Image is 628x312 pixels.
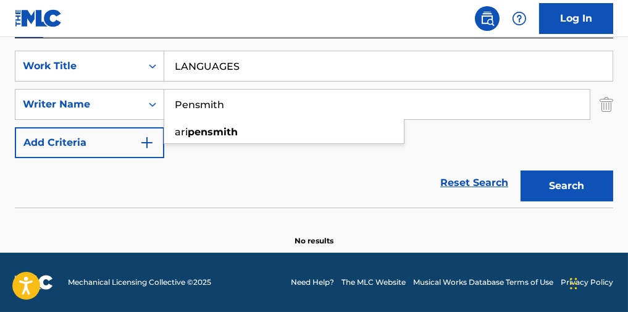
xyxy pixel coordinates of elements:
a: Reset Search [434,169,514,196]
a: Log In [539,3,613,34]
strong: pensmith [188,126,238,138]
img: Delete Criterion [600,89,613,120]
img: help [512,11,527,26]
a: The MLC Website [341,277,406,288]
a: Privacy Policy [561,277,613,288]
a: Need Help? [291,277,334,288]
span: Mechanical Licensing Collective © 2025 [68,277,211,288]
div: Help [507,6,532,31]
span: ari [175,126,188,138]
img: logo [15,275,53,290]
p: No results [295,221,333,247]
img: search [480,11,495,26]
iframe: Chat Widget [566,253,628,312]
div: Drag [570,265,577,302]
button: Add Criteria [15,127,164,158]
button: Search [521,171,613,201]
a: Musical Works Database Terms of Use [413,277,553,288]
form: Search Form [15,51,613,208]
a: Public Search [475,6,500,31]
div: Work Title [23,59,134,74]
div: Writer Name [23,97,134,112]
img: 9d2ae6d4665cec9f34b9.svg [140,135,154,150]
img: MLC Logo [15,9,62,27]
